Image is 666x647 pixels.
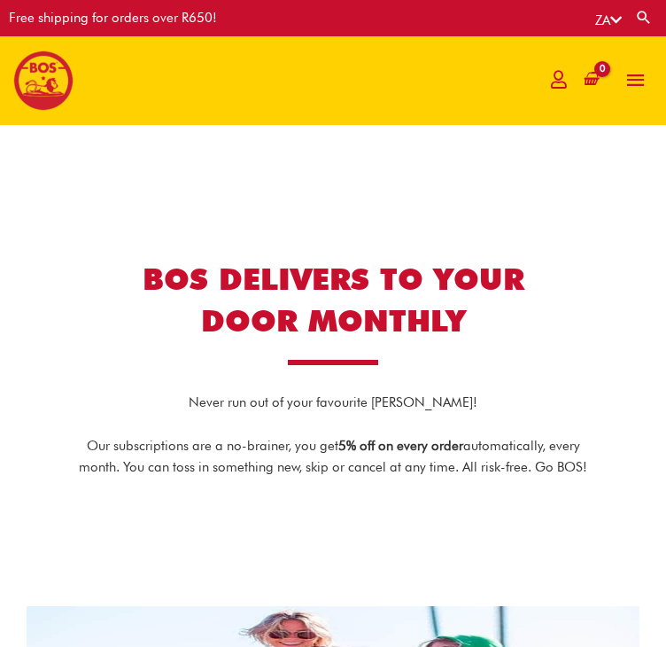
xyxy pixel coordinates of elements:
b: 5 [338,438,346,454]
div: Free shipping for orders over R650! [9,12,217,25]
p: Our subscriptions are a no-brainer, you get automatically, every month. You can toss in something... [76,435,590,479]
p: Never run out of your favourite [PERSON_NAME]! [76,392,590,414]
a: Search button [635,9,653,26]
a: View Shopping Cart, empty [581,70,600,89]
a: ZA [595,12,622,28]
img: BOS logo finals-200px [13,51,74,111]
strong: % off on every order [346,438,463,454]
h1: BOS DELIVERS TO YOUR DOOR MONTHLY [107,258,559,342]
